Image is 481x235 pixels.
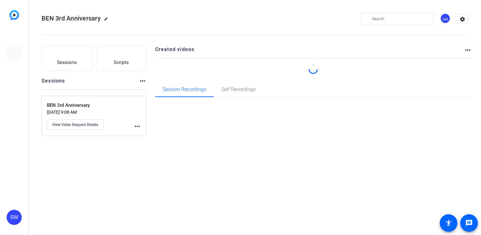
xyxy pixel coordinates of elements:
[47,102,133,109] p: BEN 3rd Anniversary
[42,77,65,89] h2: Sessions
[57,59,77,66] span: Sessions
[104,17,111,24] mat-icon: edit
[42,14,101,22] span: BEN 3rd Anniversary
[465,219,473,227] mat-icon: message
[464,46,472,54] mat-icon: more_horiz
[155,46,464,58] h2: Created videos
[139,77,146,85] mat-icon: more_horiz
[47,110,133,115] p: [DATE] 9:08 AM
[221,87,256,92] span: Self Recordings
[440,13,450,24] div: SW
[133,123,141,130] mat-icon: more_horiz
[7,210,22,225] div: SW
[163,87,206,92] span: Session Recordings
[372,15,429,23] input: Search
[47,119,104,130] button: View Video Request Details
[96,46,147,71] button: Scripts
[9,10,19,20] img: blue-gradient.svg
[42,46,92,71] button: Sessions
[52,122,98,127] span: View Video Request Details
[445,219,452,227] mat-icon: accessibility
[440,13,451,24] ngx-avatar: Sarah Warneck
[456,14,469,24] mat-icon: settings
[114,59,129,66] span: Scripts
